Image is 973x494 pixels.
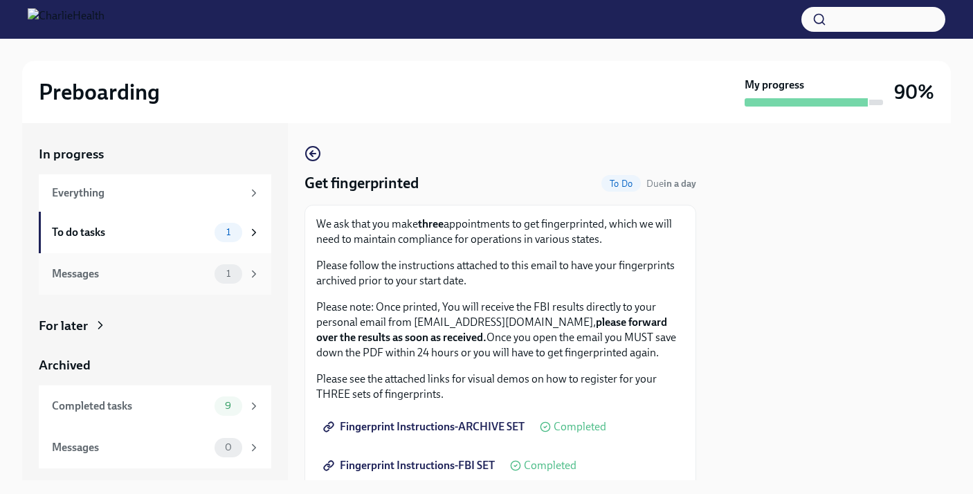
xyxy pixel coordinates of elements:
a: Fingerprint Instructions-FBI SET [316,452,504,479]
img: CharlieHealth [28,8,104,30]
span: 1 [218,268,239,279]
a: To do tasks1 [39,212,271,253]
div: Messages [52,440,209,455]
span: Due [646,178,696,190]
strong: three [418,217,444,230]
span: 9 [217,401,239,411]
h4: Get fingerprinted [304,173,419,194]
div: To do tasks [52,225,209,240]
h2: Preboarding [39,78,160,106]
a: Fingerprint Instructions-ARCHIVE SET [316,413,534,441]
strong: in a day [664,178,696,190]
a: Messages1 [39,253,271,295]
strong: My progress [745,77,804,93]
a: Everything [39,174,271,212]
p: Please note: Once printed, You will receive the FBI results directly to your personal email from ... [316,300,684,360]
a: For later [39,317,271,335]
p: Please follow the instructions attached to this email to have your fingerprints archived prior to... [316,258,684,289]
a: Messages0 [39,427,271,468]
span: Completed [524,460,576,471]
span: Fingerprint Instructions-FBI SET [326,459,495,473]
div: Completed tasks [52,399,209,414]
span: August 21st, 2025 08:00 [646,177,696,190]
span: To Do [601,179,641,189]
p: We ask that you make appointments to get fingerprinted, which we will need to maintain compliance... [316,217,684,247]
span: 1 [218,227,239,237]
div: For later [39,317,88,335]
span: Completed [554,421,606,432]
h3: 90% [894,80,934,104]
p: Please see the attached links for visual demos on how to register for your THREE sets of fingerpr... [316,372,684,402]
a: In progress [39,145,271,163]
div: Messages [52,266,209,282]
span: Fingerprint Instructions-ARCHIVE SET [326,420,525,434]
a: Archived [39,356,271,374]
a: Completed tasks9 [39,385,271,427]
div: Everything [52,185,242,201]
span: 0 [217,442,240,452]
